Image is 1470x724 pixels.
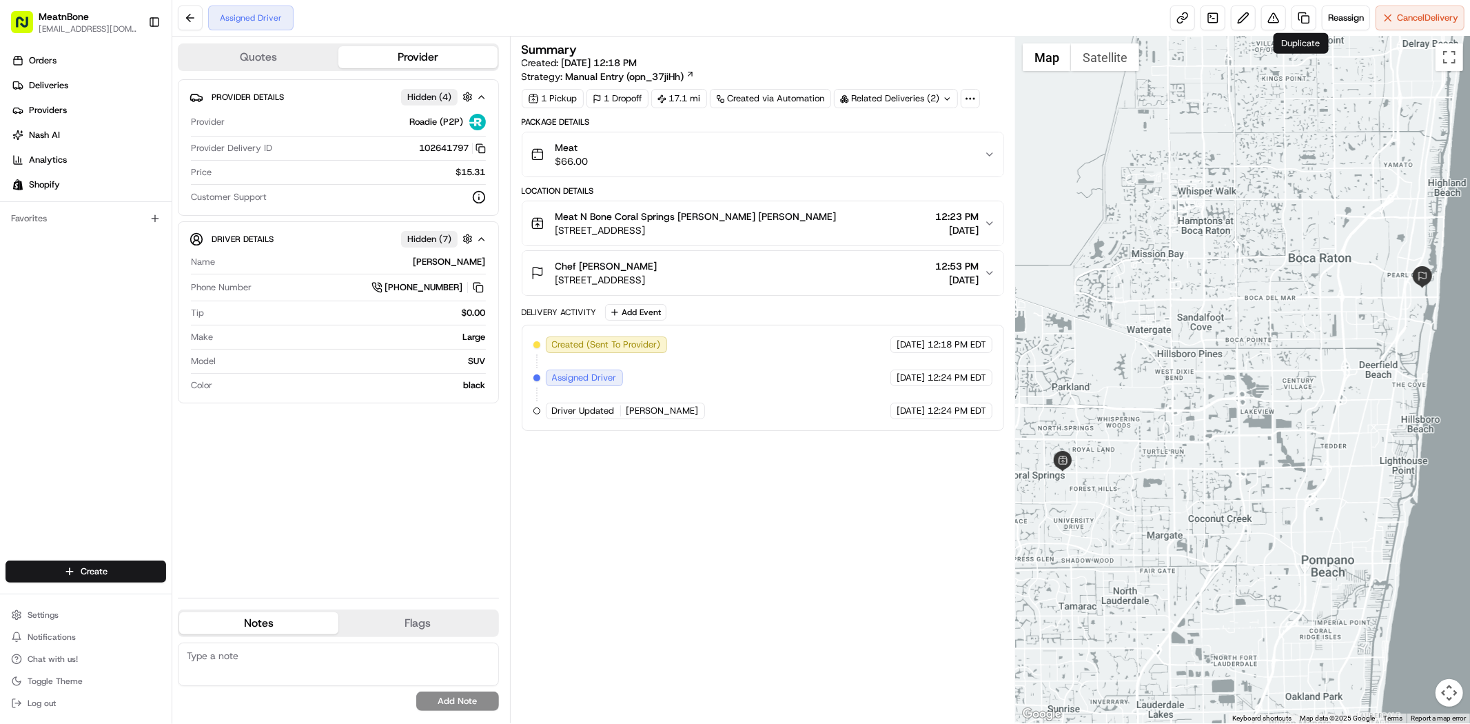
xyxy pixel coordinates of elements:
[6,672,166,691] button: Toggle Theme
[191,256,215,268] span: Name
[555,141,589,154] span: Meat
[552,372,617,384] span: Assigned Driver
[179,612,338,634] button: Notes
[6,6,143,39] button: MeatnBone[EMAIL_ADDRESS][DOMAIN_NAME]
[6,174,172,196] a: Shopify
[191,142,272,154] span: Provider Delivery ID
[522,89,584,108] div: 1 Pickup
[935,259,979,273] span: 12:53 PM
[522,307,597,318] div: Delivery Activity
[522,70,695,83] div: Strategy:
[555,223,837,237] span: [STREET_ADDRESS]
[28,654,78,665] span: Chat with us!
[552,405,615,417] span: Driver Updated
[1328,12,1364,24] span: Reassign
[605,304,666,321] button: Add Event
[6,99,172,121] a: Providers
[385,281,463,294] span: [PHONE_NUMBER]
[1019,705,1065,723] a: Open this area in Google Maps (opens a new window)
[407,233,451,245] span: Hidden ( 7 )
[834,89,958,108] div: Related Deliveries (2)
[469,114,486,130] img: roadie-logo-v2.jpg
[191,379,212,392] span: Color
[935,210,979,223] span: 12:23 PM
[1376,6,1464,30] button: CancelDelivery
[928,372,986,384] span: 12:24 PM EDT
[371,280,486,295] a: [PHONE_NUMBER]
[1023,43,1071,71] button: Show street map
[928,405,986,417] span: 12:24 PM EDT
[6,650,166,669] button: Chat with us!
[28,610,59,621] span: Settings
[6,208,166,230] div: Favorites
[6,124,172,146] a: Nash AI
[6,605,166,625] button: Settings
[555,210,837,223] span: Meat N Bone Coral Springs [PERSON_NAME] [PERSON_NAME]
[1019,705,1065,723] img: Google
[1232,714,1292,723] button: Keyboard shortcuts
[6,74,172,97] a: Deliveries
[212,234,274,245] span: Driver Details
[191,307,204,319] span: Tip
[29,179,60,191] span: Shopify
[191,355,216,368] span: Model
[6,50,172,72] a: Orders
[897,339,925,351] span: [DATE]
[897,405,925,417] span: [DATE]
[1274,33,1329,54] div: Duplicate
[522,251,1003,295] button: Chef [PERSON_NAME][STREET_ADDRESS]12:53 PM[DATE]
[191,116,225,128] span: Provider
[566,70,684,83] span: Manual Entry (opn_37jiHh)
[1071,43,1139,71] button: Show satellite imagery
[401,88,476,105] button: Hidden (4)
[586,89,649,108] div: 1 Dropoff
[1436,43,1463,71] button: Toggle fullscreen view
[1322,6,1370,30] button: Reassign
[191,331,213,343] span: Make
[29,154,67,166] span: Analytics
[710,89,831,108] a: Created via Automation
[555,259,657,273] span: Chef [PERSON_NAME]
[420,142,486,154] button: 102641797
[191,166,212,179] span: Price
[29,79,68,92] span: Deliveries
[410,116,464,128] span: Roadie (P2P)
[39,23,137,34] button: [EMAIL_ADDRESS][DOMAIN_NAME]
[1300,714,1375,722] span: Map data ©2025 Google
[566,70,695,83] a: Manual Entry (opn_37jiHh)
[555,154,589,168] span: $66.00
[210,307,486,319] div: $0.00
[522,56,637,70] span: Created:
[1436,679,1463,707] button: Map camera controls
[407,91,451,103] span: Hidden ( 4 )
[29,129,60,141] span: Nash AI
[338,46,498,68] button: Provider
[522,185,1004,197] div: Location Details
[552,339,661,351] span: Created (Sent To Provider)
[190,228,487,250] button: Driver DetailsHidden (7)
[6,561,166,583] button: Create
[190,86,487,108] button: Provider DetailsHidden (4)
[522,117,1004,128] div: Package Details
[179,46,338,68] button: Quotes
[6,627,166,647] button: Notifications
[39,10,89,23] button: MeatnBone
[651,89,707,108] div: 17.1 mi
[555,273,657,287] span: [STREET_ADDRESS]
[218,331,486,343] div: Large
[12,179,23,190] img: Shopify logo
[522,201,1003,245] button: Meat N Bone Coral Springs [PERSON_NAME] [PERSON_NAME][STREET_ADDRESS]12:23 PM[DATE]
[401,230,476,248] button: Hidden (7)
[28,632,76,643] span: Notifications
[1397,12,1458,24] span: Cancel Delivery
[221,256,486,268] div: [PERSON_NAME]
[935,223,979,237] span: [DATE]
[218,379,486,392] div: black
[1411,714,1466,722] a: Report a map error
[29,104,67,117] span: Providers
[522,43,578,56] h3: Summary
[562,57,637,69] span: [DATE] 12:18 PM
[1383,714,1402,722] a: Terms (opens in new tab)
[626,405,699,417] span: [PERSON_NAME]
